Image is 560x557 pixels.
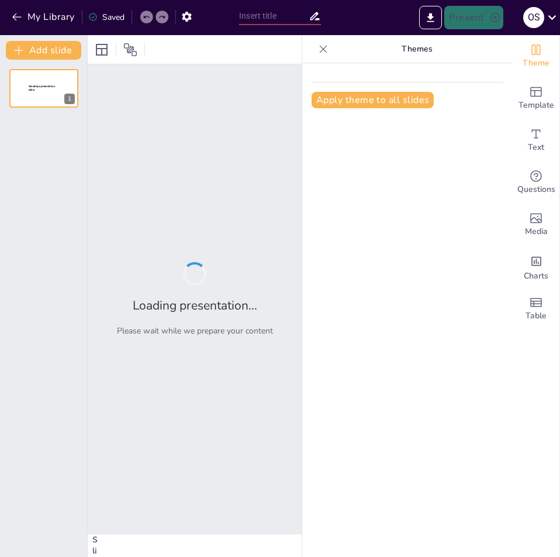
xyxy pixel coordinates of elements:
button: Present [444,6,503,29]
p: Themes [333,35,501,63]
div: Add images, graphics, shapes or video [513,204,559,246]
span: Charts [524,270,548,283]
div: Saved [88,12,125,23]
span: Theme [523,57,549,70]
div: Layout [92,40,111,59]
input: Insert title [239,8,309,25]
p: Please wait while we prepare your content [117,325,273,336]
div: 1 [64,94,75,104]
div: Get real-time input from your audience [513,161,559,204]
span: Text [528,141,544,154]
button: O S [523,6,544,29]
div: Add ready made slides [513,77,559,119]
div: O S [523,7,544,28]
button: Add slide [6,41,81,60]
button: Apply theme to all slides [312,92,434,108]
h2: Loading presentation... [133,297,257,314]
div: Add a table [513,288,559,330]
div: 1 [9,69,78,108]
span: Table [526,310,547,322]
div: Change the overall theme [513,35,559,77]
div: Add text boxes [513,119,559,161]
span: Position [123,43,137,57]
span: Template [518,99,554,112]
div: Add charts and graphs [513,246,559,288]
span: Media [525,225,548,238]
button: My Library [9,8,79,26]
button: Export to PowerPoint [419,6,442,29]
span: Sendsteps presentation editor [29,85,55,91]
span: Questions [517,183,555,196]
